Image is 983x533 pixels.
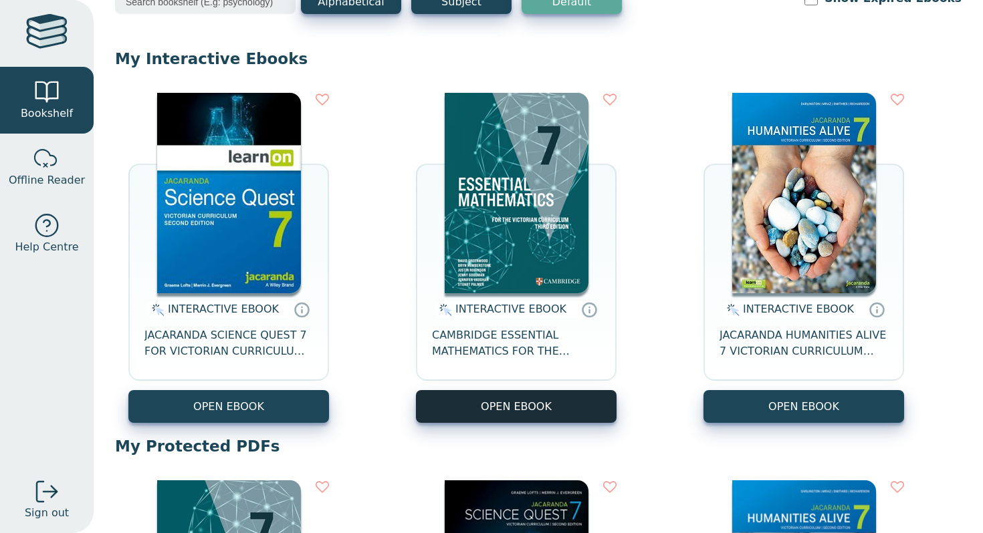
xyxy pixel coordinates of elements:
[157,93,301,293] img: 329c5ec2-5188-ea11-a992-0272d098c78b.jpg
[15,239,78,255] span: Help Centre
[723,302,740,318] img: interactive.svg
[115,49,962,69] p: My Interactive Ebooks
[148,302,165,318] img: interactive.svg
[703,390,904,423] button: OPEN EBOOK
[144,327,313,359] span: JACARANDA SCIENCE QUEST 7 FOR VICTORIAN CURRICULUM LEARNON 2E EBOOK
[720,327,888,359] span: JACARANDA HUMANITIES ALIVE 7 VICTORIAN CURRICULUM LEARNON EBOOK 2E
[168,303,279,315] span: INTERACTIVE EBOOK
[25,505,69,521] span: Sign out
[21,106,73,122] span: Bookshelf
[9,172,85,188] span: Offline Reader
[294,301,310,317] a: Interactive eBooks are accessed online via the publisher’s portal. They contain interactive resou...
[445,93,588,293] img: a4cdec38-c0cf-47c5-bca4-515c5eb7b3e9.png
[455,303,566,315] span: INTERACTIVE EBOOK
[432,327,600,359] span: CAMBRIDGE ESSENTIAL MATHEMATICS FOR THE VICTORIAN CURRICULUM YEAR 7 EBOOK 3E
[581,301,597,317] a: Interactive eBooks are accessed online via the publisher’s portal. They contain interactive resou...
[115,436,962,456] p: My Protected PDFs
[435,302,452,318] img: interactive.svg
[416,390,617,423] button: OPEN EBOOK
[128,390,329,423] button: OPEN EBOOK
[869,301,885,317] a: Interactive eBooks are accessed online via the publisher’s portal. They contain interactive resou...
[732,93,876,293] img: 429ddfad-7b91-e911-a97e-0272d098c78b.jpg
[743,303,854,315] span: INTERACTIVE EBOOK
